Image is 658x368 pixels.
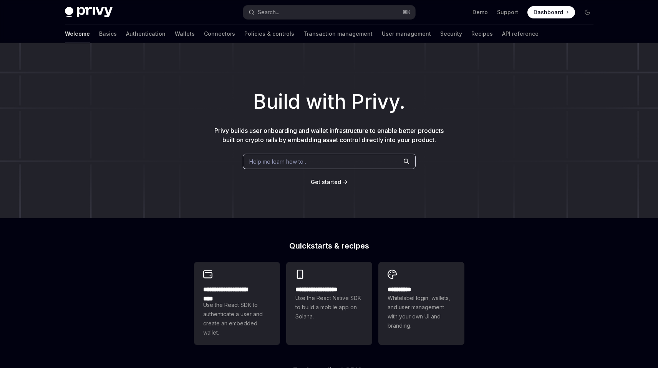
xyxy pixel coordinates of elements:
[204,25,235,43] a: Connectors
[286,262,372,345] a: **** **** **** ***Use the React Native SDK to build a mobile app on Solana.
[527,6,575,18] a: Dashboard
[440,25,462,43] a: Security
[472,8,488,16] a: Demo
[497,8,518,16] a: Support
[244,25,294,43] a: Policies & controls
[378,262,464,345] a: **** *****Whitelabel login, wallets, and user management with your own UI and branding.
[388,293,455,330] span: Whitelabel login, wallets, and user management with your own UI and branding.
[214,127,444,144] span: Privy builds user onboarding and wallet infrastructure to enable better products built on crypto ...
[403,9,411,15] span: ⌘ K
[311,179,341,185] span: Get started
[203,300,271,337] span: Use the React SDK to authenticate a user and create an embedded wallet.
[303,25,373,43] a: Transaction management
[534,8,563,16] span: Dashboard
[258,8,279,17] div: Search...
[471,25,493,43] a: Recipes
[12,87,646,117] h1: Build with Privy.
[243,5,415,19] button: Search...⌘K
[65,25,90,43] a: Welcome
[65,7,113,18] img: dark logo
[581,6,593,18] button: Toggle dark mode
[295,293,363,321] span: Use the React Native SDK to build a mobile app on Solana.
[249,157,308,166] span: Help me learn how to…
[194,242,464,250] h2: Quickstarts & recipes
[126,25,166,43] a: Authentication
[382,25,431,43] a: User management
[175,25,195,43] a: Wallets
[502,25,539,43] a: API reference
[311,178,341,186] a: Get started
[99,25,117,43] a: Basics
